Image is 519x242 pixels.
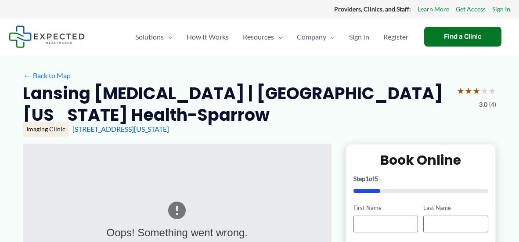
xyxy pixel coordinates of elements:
[424,27,501,47] a: Find a Clinic
[353,204,418,212] label: First Name
[290,22,342,52] a: CompanyMenu Toggle
[180,22,236,52] a: How It Works
[297,22,326,52] span: Company
[472,83,480,99] span: ★
[376,22,415,52] a: Register
[128,22,415,52] nav: Primary Site Navigation
[375,175,378,182] span: 5
[9,25,85,48] img: Expected Healthcare Logo - side, dark font, small
[365,175,369,182] span: 1
[72,125,169,133] a: [STREET_ADDRESS][US_STATE]
[23,69,71,82] a: ←Back to Map
[236,22,290,52] a: ResourcesMenu Toggle
[342,22,376,52] a: Sign In
[128,22,180,52] a: SolutionsMenu Toggle
[23,122,69,137] div: Imaging Clinic
[23,83,450,126] h2: Lansing [MEDICAL_DATA] | [GEOGRAPHIC_DATA][US_STATE] Health-Sparrow
[488,83,496,99] span: ★
[383,22,408,52] span: Register
[23,71,31,79] span: ←
[243,22,274,52] span: Resources
[418,4,449,15] a: Learn More
[457,83,465,99] span: ★
[349,22,369,52] span: Sign In
[135,22,164,52] span: Solutions
[492,4,510,15] a: Sign In
[326,22,335,52] span: Menu Toggle
[479,99,487,110] span: 3.0
[465,83,472,99] span: ★
[456,4,486,15] a: Get Access
[480,83,488,99] span: ★
[353,152,488,169] h2: Book Online
[187,22,229,52] span: How It Works
[164,22,173,52] span: Menu Toggle
[489,99,496,110] span: (4)
[423,204,488,212] label: Last Name
[274,22,283,52] span: Menu Toggle
[334,5,411,13] strong: Providers, Clinics, and Staff:
[353,176,488,182] p: Step of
